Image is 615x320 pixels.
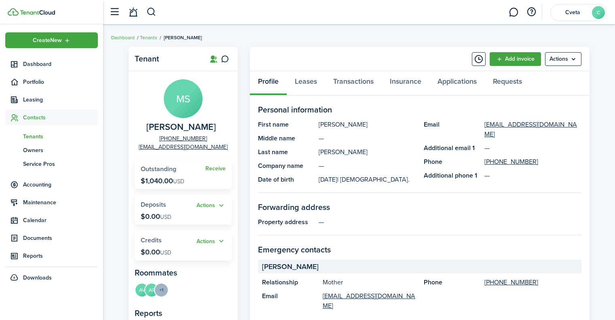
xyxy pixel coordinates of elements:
[23,132,98,141] span: Tenants
[23,113,98,122] span: Contacts
[146,5,156,19] button: Search
[135,267,232,279] panel-main-subtitle: Roommates
[23,252,98,260] span: Reports
[5,56,98,72] a: Dashboard
[319,147,416,157] panel-main-description: [PERSON_NAME]
[145,284,158,297] avatar-text: AR
[23,216,98,225] span: Calendar
[197,201,226,210] button: Actions
[323,278,416,287] panel-main-description: Mother
[5,32,98,48] button: Open menu
[23,78,98,86] span: Portfolio
[258,244,581,256] panel-main-section-title: Emergency contacts
[319,134,416,143] panel-main-description: —
[524,5,538,19] button: Open resource center
[197,201,226,210] button: Open menu
[484,157,538,167] a: [PHONE_NUMBER]
[506,2,521,23] a: Messaging
[205,165,226,172] a: Receive
[135,54,199,64] panel-main-title: Tenant
[125,2,141,23] a: Notifications
[23,273,52,282] span: Downloads
[23,180,98,189] span: Accounting
[258,175,315,184] panel-main-title: Date of birth
[23,60,98,68] span: Dashboard
[139,143,228,151] a: [EMAIL_ADDRESS][DOMAIN_NAME]
[484,278,538,287] a: [PHONE_NUMBER]
[258,201,581,213] panel-main-section-title: Forwarding address
[20,10,55,15] img: TenantCloud
[545,52,581,66] menu-btn: Actions
[325,71,382,95] a: Transactions
[197,237,226,246] button: Actions
[262,261,319,272] span: [PERSON_NAME]
[23,234,98,242] span: Documents
[23,95,98,104] span: Leasing
[23,198,98,207] span: Maintenance
[5,157,98,171] a: Service Pros
[258,120,315,129] panel-main-title: First name
[424,278,480,287] panel-main-title: Phone
[141,164,176,174] span: Outstanding
[164,34,202,41] span: [PERSON_NAME]
[141,212,171,220] p: $0.00
[545,52,581,66] button: Open menu
[135,284,148,297] avatar-text: AV
[23,160,98,168] span: Service Pros
[592,6,605,19] avatar-text: C
[197,237,226,246] button: Open menu
[135,283,149,299] a: AV
[141,235,162,245] span: Credits
[429,71,485,95] a: Applications
[5,129,98,143] a: Tenants
[485,71,530,95] a: Requests
[111,34,135,41] a: Dashboard
[135,307,232,319] panel-main-subtitle: Reports
[159,283,169,297] button: Open menu
[472,52,486,66] button: Timeline
[146,122,216,132] span: Matthew Shakula
[258,217,315,227] panel-main-title: Property address
[149,283,159,299] a: AR
[258,104,581,116] panel-main-section-title: Personal information
[107,4,122,20] button: Open sidebar
[8,8,19,16] img: TenantCloud
[319,120,416,129] panel-main-description: [PERSON_NAME]
[159,134,207,143] a: [PHONE_NUMBER]
[141,248,171,256] p: $0.00
[262,278,319,287] panel-main-title: Relationship
[323,291,416,311] a: [EMAIL_ADDRESS][DOMAIN_NAME]
[5,143,98,157] a: Owners
[140,34,157,41] a: Tenants
[5,248,98,264] a: Reports
[490,52,541,66] a: Add invoice
[319,161,416,171] panel-main-description: —
[141,177,184,185] p: $1,040.00
[556,10,589,15] span: Cveta
[424,171,480,180] panel-main-title: Additional phone 1
[287,71,325,95] a: Leases
[258,134,315,143] panel-main-title: Middle name
[160,213,171,221] span: USD
[23,146,98,155] span: Owners
[164,79,203,118] avatar-text: MS
[319,217,581,227] panel-main-description: —
[173,177,184,186] span: USD
[319,175,416,184] panel-main-description: [DATE]
[160,248,171,257] span: USD
[141,200,166,209] span: Deposits
[262,291,319,311] panel-main-title: Email
[424,157,480,167] panel-main-title: Phone
[337,175,410,184] span: | [DEMOGRAPHIC_DATA].
[484,120,581,139] a: [EMAIL_ADDRESS][DOMAIN_NAME]
[382,71,429,95] a: Insurance
[258,161,315,171] panel-main-title: Company name
[258,147,315,157] panel-main-title: Last name
[424,120,480,139] panel-main-title: Email
[154,283,169,297] menu-trigger: +1
[33,38,62,43] span: Create New
[424,143,480,153] panel-main-title: Additional email 1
